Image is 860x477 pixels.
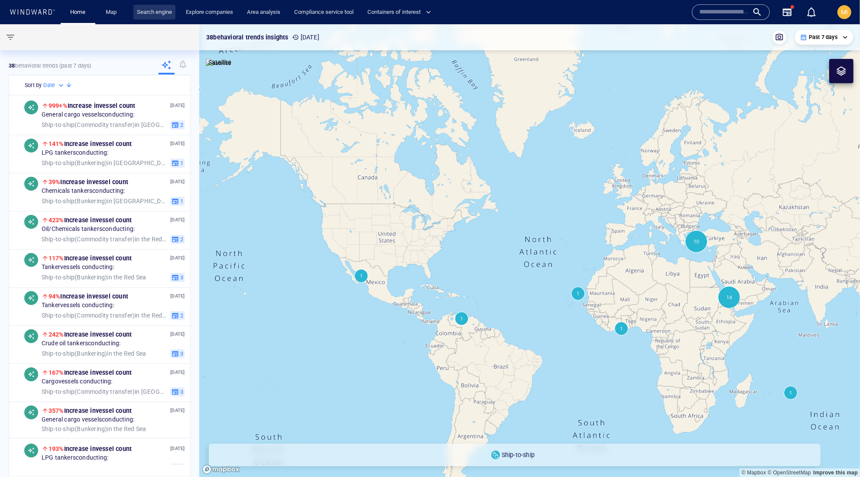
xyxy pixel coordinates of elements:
[42,388,135,395] span: Ship-to-ship ( Commodity transfer )
[42,454,108,462] span: LPG tankers conducting:
[170,178,185,186] p: [DATE]
[42,159,107,166] span: Ship-to-ship ( Bunkering )
[49,407,132,414] span: Increase in vessel count
[800,33,848,41] div: Past 7 days
[170,216,185,224] p: [DATE]
[170,234,185,244] button: 2
[170,330,185,338] p: [DATE]
[49,331,132,338] span: Increase in vessel count
[49,293,61,300] span: 94%
[49,369,64,376] span: 167%
[836,3,853,21] button: MI
[170,292,185,300] p: [DATE]
[49,140,64,147] span: 141%
[170,101,185,110] p: [DATE]
[179,273,183,281] span: 3
[42,312,135,318] span: Ship-to-ship ( Commodity transfer )
[67,5,89,20] a: Home
[742,470,766,476] a: Mapbox
[99,5,127,20] button: Map
[206,59,231,68] img: satellite
[823,438,854,471] iframe: Chat
[43,81,55,90] h6: Date
[291,5,357,20] a: Compliance service tool
[42,350,146,357] span: in the Red Sea
[806,7,817,17] div: Notification center
[170,368,185,376] p: [DATE]
[170,120,185,130] button: 2
[170,196,185,206] button: 1
[179,388,183,396] span: 3
[170,158,185,168] button: 1
[170,311,185,320] button: 2
[364,5,438,20] button: Containers of interest
[49,102,68,109] span: 999+%
[49,217,64,224] span: 423%
[206,32,289,42] p: 38 behavioral trends insights
[42,111,134,119] span: General cargo vessels conducting:
[102,5,123,20] a: Map
[202,464,240,474] a: Mapbox logo
[243,5,284,20] a: Area analysis
[42,425,146,433] span: in the Red Sea
[49,293,128,300] span: Increase in vessel count
[49,369,132,376] span: Increase in vessel count
[49,255,132,262] span: Increase in vessel count
[49,407,64,414] span: 357%
[179,197,183,205] span: 1
[170,273,185,282] button: 3
[49,178,128,185] span: Increase in vessel count
[179,121,183,129] span: 2
[49,178,61,185] span: 39%
[42,350,107,357] span: Ship-to-ship ( Bunkering )
[170,406,185,415] p: [DATE]
[841,9,848,16] span: MI
[42,416,134,424] span: General cargo vessels conducting:
[42,235,167,243] span: in the Red Sea
[42,340,121,347] span: Crude oil tankers conducting:
[42,235,135,242] span: Ship-to-ship ( Commodity transfer )
[42,159,167,167] span: in [GEOGRAPHIC_DATA] EEZ
[768,470,811,476] a: OpenStreetMap
[813,470,858,476] a: Map feedback
[49,140,132,147] span: Increase in vessel count
[170,387,185,396] button: 3
[49,445,64,452] span: 193%
[42,121,167,129] span: in [GEOGRAPHIC_DATA] EEZ
[208,57,231,68] p: Satellite
[179,350,183,357] span: 3
[42,263,114,271] span: Tanker vessels conducting:
[170,254,185,262] p: [DATE]
[367,7,431,17] span: Containers of interest
[809,33,837,41] p: Past 7 days
[179,312,183,319] span: 2
[42,273,146,281] span: in the Red Sea
[64,5,92,20] button: Home
[502,450,535,460] p: Ship-to-ship
[179,235,183,243] span: 2
[49,445,132,452] span: Increase in vessel count
[42,425,107,432] span: Ship-to-ship ( Bunkering )
[43,81,65,90] div: Date
[42,149,108,157] span: LPG tankers conducting:
[42,388,167,396] span: in [GEOGRAPHIC_DATA] and [GEOGRAPHIC_DATA] EEZ
[292,32,319,42] p: [DATE]
[25,81,42,90] h6: Sort by
[199,24,860,477] canvas: Map
[42,197,107,204] span: Ship-to-ship ( Bunkering )
[170,140,185,148] p: [DATE]
[42,225,135,233] span: Oil/Chemicals tankers conducting:
[42,302,114,309] span: Tanker vessels conducting:
[49,255,64,262] span: 117%
[49,217,132,224] span: Increase in vessel count
[182,5,237,20] a: Explore companies
[9,62,15,69] strong: 38
[42,197,167,205] span: in [GEOGRAPHIC_DATA] EEZ
[133,5,175,20] a: Search engine
[170,445,185,453] p: [DATE]
[170,349,185,358] button: 3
